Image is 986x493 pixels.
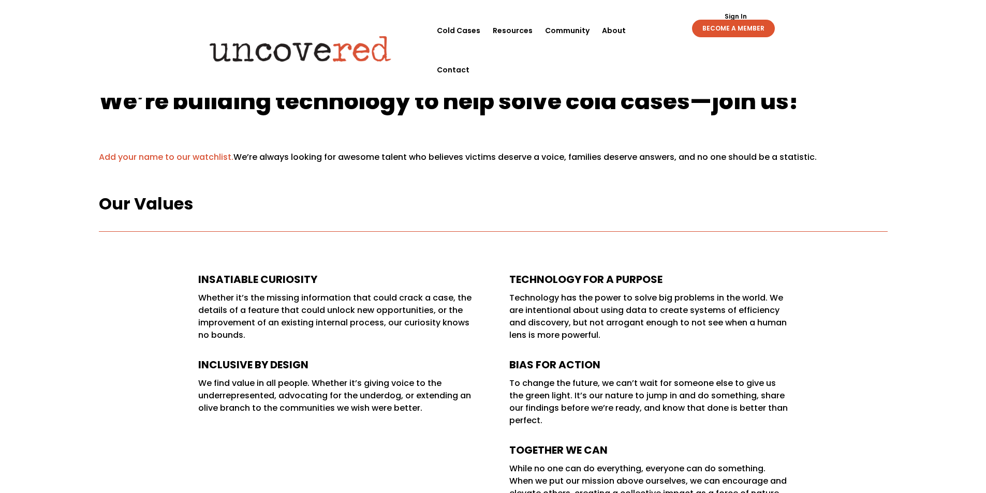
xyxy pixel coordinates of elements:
a: About [602,11,626,50]
strong: Together We Can [509,443,608,457]
p: Whether it’s the missing information that could crack a case, the details of a feature that could... [198,292,477,341]
a: Resources [493,11,533,50]
strong: Inclusive by Design [198,357,308,372]
a: Sign In [719,13,753,20]
h1: W [99,89,888,118]
img: Uncovered logo [201,28,400,69]
p: We find value in all people. Whether it’s giving voice to the underrepresented, advocating for th... [198,377,477,414]
strong: Insatiable Curiosity [198,272,317,287]
a: Contact [437,50,469,89]
strong: Bias For Action [509,357,600,372]
p: Technology has the power to solve big problems in the world. We are intentional about using data ... [509,292,788,341]
strong: Technology for a Purpose [509,272,663,287]
p: To change the future, we can’t wait for someone else to give us the green light. It’s our nature ... [509,377,788,427]
p: We’re always looking for awesome talent who believes victims deserve a voice, families deserve an... [99,151,888,163]
a: Community [545,11,590,50]
a: Add your name to our watchlist. [99,151,233,163]
h3: Our Values [99,192,888,221]
a: Cold Cases [437,11,480,50]
a: BECOME A MEMBER [692,20,775,37]
span: e’re building technology to help solve cold cases—join us! [123,85,798,117]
